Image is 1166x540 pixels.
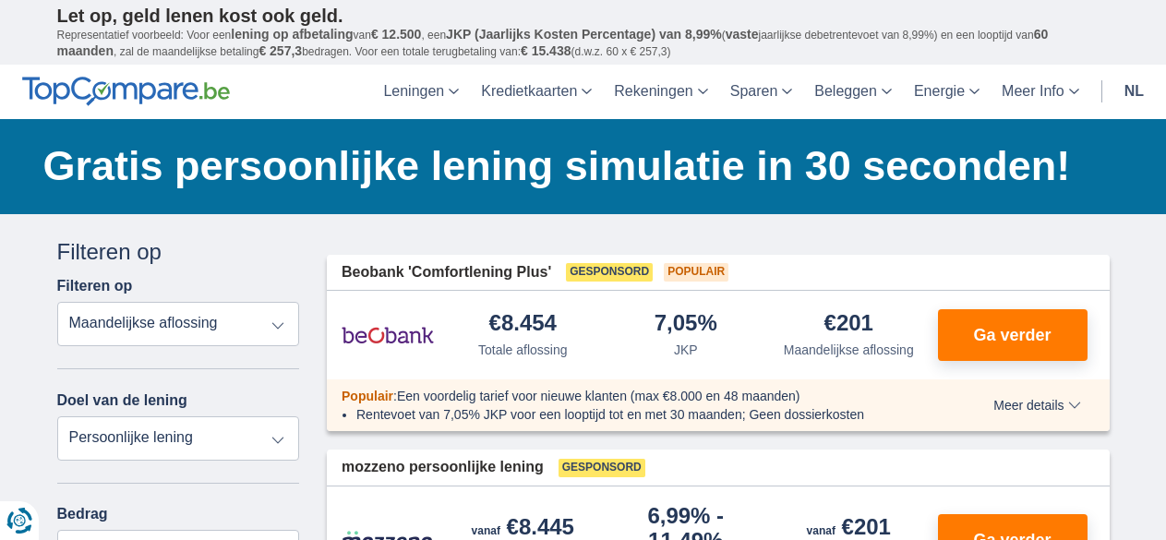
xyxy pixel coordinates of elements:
[356,405,926,424] li: Rentevoet van 7,05% JKP voor een looptijd tot en met 30 maanden; Geen dossierkosten
[446,27,722,42] span: JKP (Jaarlijks Kosten Percentage) van 8,99%
[57,236,300,268] div: Filteren op
[342,312,434,358] img: product.pl.alt Beobank
[342,389,393,403] span: Populair
[938,309,1088,361] button: Ga verder
[57,27,1049,58] span: 60 maanden
[372,65,470,119] a: Leningen
[57,392,187,409] label: Doel van de lening
[719,65,804,119] a: Sparen
[57,27,1110,60] p: Representatief voorbeeld: Voor een van , een ( jaarlijkse debetrentevoet van 8,99%) en een loopti...
[903,65,991,119] a: Energie
[664,263,728,282] span: Populair
[327,387,941,405] div: :
[342,262,551,283] span: Beobank 'Comfortlening Plus'
[258,43,302,58] span: € 257,3
[371,27,422,42] span: € 12.500
[478,341,568,359] div: Totale aflossing
[726,27,759,42] span: vaste
[57,5,1110,27] p: Let op, geld lenen kost ook geld.
[980,398,1094,413] button: Meer details
[489,312,557,337] div: €8.454
[824,312,873,337] div: €201
[521,43,571,58] span: € 15.438
[803,65,903,119] a: Beleggen
[674,341,698,359] div: JKP
[231,27,353,42] span: lening op afbetaling
[993,399,1080,412] span: Meer details
[655,312,717,337] div: 7,05%
[57,278,133,294] label: Filteren op
[397,389,800,403] span: Een voordelig tarief voor nieuwe klanten (max €8.000 en 48 maanden)
[603,65,718,119] a: Rekeningen
[470,65,603,119] a: Kredietkaarten
[1113,65,1155,119] a: nl
[43,138,1110,195] h1: Gratis persoonlijke lening simulatie in 30 seconden!
[22,77,230,106] img: TopCompare
[57,506,300,522] label: Bedrag
[784,341,914,359] div: Maandelijkse aflossing
[973,327,1051,343] span: Ga verder
[559,459,645,477] span: Gesponsord
[342,457,544,478] span: mozzeno persoonlijke lening
[566,263,653,282] span: Gesponsord
[991,65,1090,119] a: Meer Info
